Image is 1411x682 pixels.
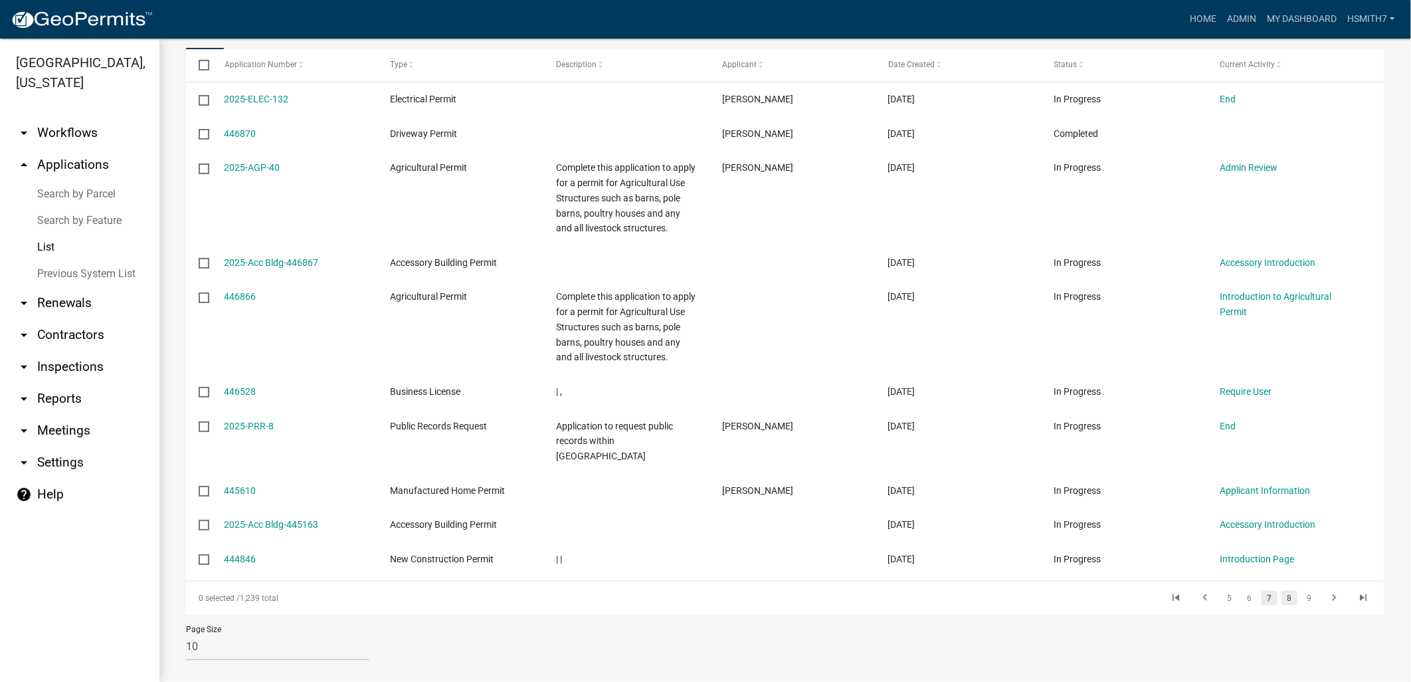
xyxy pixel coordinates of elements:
span: 07/07/2025 [888,485,915,496]
a: 446870 [225,128,256,139]
a: Introduction to Agricultural Permit [1220,291,1331,317]
a: Applicant Information [1220,485,1310,496]
span: Applicant [722,60,757,69]
i: help [16,487,32,503]
li: page 9 [1299,587,1319,610]
li: page 8 [1279,587,1299,610]
span: New Construction Permit [390,554,494,564]
span: Completed [1054,128,1099,139]
span: Driveway Permit [390,128,457,139]
a: 446866 [225,291,256,302]
a: Require User [1220,386,1271,397]
span: 07/09/2025 [888,94,915,104]
span: 07/08/2025 [888,162,915,173]
datatable-header-cell: Type [377,49,543,81]
i: arrow_drop_up [16,157,32,173]
span: Agricultural Permit [390,291,467,302]
span: Description [556,60,597,69]
a: Introduction Page [1220,554,1294,564]
span: 07/08/2025 [888,421,915,431]
a: End [1220,421,1236,431]
span: Rosie Marshall [722,94,793,104]
span: Electrical Permit [390,94,456,104]
i: arrow_drop_down [16,359,32,375]
li: page 5 [1220,587,1240,610]
span: In Progress [1054,519,1101,530]
a: go to next page [1321,591,1347,606]
a: 445610 [225,485,256,496]
span: | , [556,386,562,397]
span: In Progress [1054,421,1101,431]
span: 07/08/2025 [888,386,915,397]
a: go to previous page [1192,591,1218,606]
span: Business License [390,386,460,397]
a: Accessory Introduction [1220,519,1315,530]
i: arrow_drop_down [16,295,32,311]
datatable-header-cell: Applicant [709,49,876,81]
a: 2025-Acc Bldg-446867 [225,257,319,268]
span: 07/08/2025 [888,291,915,302]
span: Public Records Request [390,421,487,431]
a: 5 [1222,591,1238,606]
span: Jeffrey S. Roach [722,162,793,173]
span: Status [1054,60,1078,69]
datatable-header-cell: Description [543,49,709,81]
a: Home [1184,7,1222,32]
a: go to last page [1351,591,1376,606]
datatable-header-cell: Status [1041,49,1207,81]
i: arrow_drop_down [16,391,32,407]
span: Complete this application to apply for a permit for Agricultural Use Structures such as barns, po... [556,162,696,233]
span: 0 selected / [199,594,240,603]
a: hsmith7 [1342,7,1400,32]
a: 2025-Acc Bldg-445163 [225,519,319,530]
a: 446528 [225,386,256,397]
span: Application to request public records within Talbot County [556,421,673,462]
span: Manufactured Home Permit [390,485,505,496]
span: Accessory Building Permit [390,257,497,268]
i: arrow_drop_down [16,455,32,471]
span: 07/08/2025 [888,128,915,139]
li: page 7 [1260,587,1279,610]
datatable-header-cell: Select [186,49,211,81]
li: page 6 [1240,587,1260,610]
a: 8 [1281,591,1297,606]
span: Application Number [225,60,297,69]
span: In Progress [1054,94,1101,104]
a: Accessory Introduction [1220,257,1315,268]
i: arrow_drop_down [16,125,32,141]
a: End [1220,94,1236,104]
span: Current Activity [1220,60,1275,69]
span: 07/03/2025 [888,519,915,530]
datatable-header-cell: Current Activity [1207,49,1373,81]
a: Admin [1222,7,1262,32]
a: 9 [1301,591,1317,606]
div: 1,239 total [186,582,660,615]
span: David mathis [722,485,793,496]
span: 07/08/2025 [888,257,915,268]
a: 444846 [225,554,256,564]
span: In Progress [1054,257,1101,268]
span: In Progress [1054,291,1101,302]
a: 2025-PRR-8 [225,421,274,431]
span: Agricultural Permit [390,162,467,173]
a: go to first page [1163,591,1188,606]
a: My Dashboard [1262,7,1342,32]
span: | | [556,554,562,564]
span: 07/03/2025 [888,554,915,564]
span: Accessory Building Permit [390,519,497,530]
span: Type [390,60,407,69]
span: In Progress [1054,485,1101,496]
a: 2025-AGP-40 [225,162,280,173]
a: 6 [1242,591,1258,606]
datatable-header-cell: Application Number [211,49,377,81]
span: Jeffrey S. Roach [722,128,793,139]
span: In Progress [1054,554,1101,564]
i: arrow_drop_down [16,327,32,343]
i: arrow_drop_down [16,423,32,439]
a: Admin Review [1220,162,1277,173]
a: 7 [1262,591,1277,606]
span: In Progress [1054,162,1101,173]
span: Complete this application to apply for a permit for Agricultural Use Structures such as barns, po... [556,291,696,362]
span: Jacob Harris [722,421,793,431]
a: 2025-ELEC-132 [225,94,289,104]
